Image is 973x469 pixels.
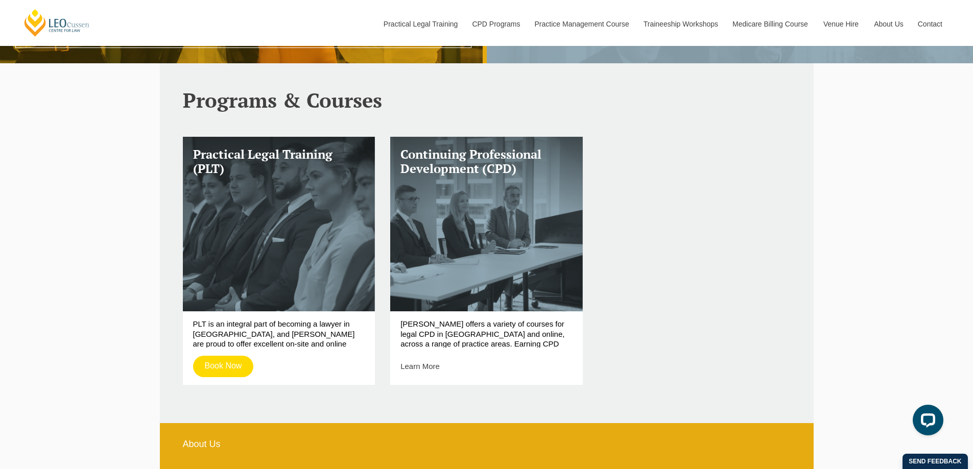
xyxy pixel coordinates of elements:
a: CPD Programs [464,2,527,46]
a: About Us [866,2,910,46]
a: [PERSON_NAME] Centre for Law [23,8,91,37]
h3: Practical Legal Training (PLT) [193,147,365,177]
iframe: LiveChat chat widget [905,401,947,443]
h6: About Us [183,439,791,450]
a: Book Now [193,356,254,377]
a: Continuing Professional Development (CPD) [390,137,583,312]
p: [PERSON_NAME] offers a variety of courses for legal CPD in [GEOGRAPHIC_DATA] and online, across a... [400,319,573,348]
a: Learn More [400,362,440,371]
a: Medicare Billing Course [725,2,816,46]
a: Traineeship Workshops [636,2,725,46]
p: PLT is an integral part of becoming a lawyer in [GEOGRAPHIC_DATA], and [PERSON_NAME] are proud to... [193,319,365,348]
a: Practical Legal Training (PLT) [183,137,375,312]
a: Venue Hire [816,2,866,46]
h3: Continuing Professional Development (CPD) [400,147,573,177]
a: Practical Legal Training [376,2,465,46]
a: Contact [910,2,950,46]
h2: Programs & Courses [183,89,791,111]
a: Practice Management Course [527,2,636,46]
